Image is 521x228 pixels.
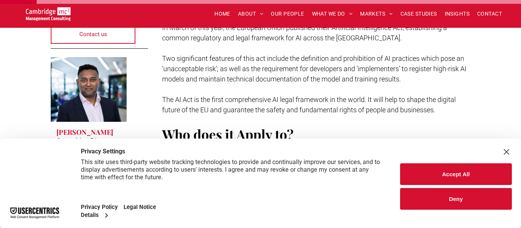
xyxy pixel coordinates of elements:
a: Your Business Transformed | Cambridge Management Consulting [26,8,71,16]
a: WHAT WE DO [308,8,357,20]
a: Contact us [51,24,135,44]
a: CONTACT [473,8,506,20]
a: ABOUT [234,8,267,20]
h3: [PERSON_NAME] [56,128,113,137]
a: CASE STUDIES [397,8,441,20]
a: HOME [211,8,234,20]
p: Consulting Director - Digital & Innovation [56,137,121,153]
span: The AI Act is the first comprehensive AI legal framework in the world. It will help to shape the ... [162,96,456,114]
a: Rachi Weerasinghe [51,57,127,122]
a: OUR PEOPLE [267,8,308,20]
a: MARKETS [356,8,396,20]
img: Go to Homepage [26,7,71,21]
span: Who does it Apply to? [162,125,294,143]
a: INSIGHTS [441,8,473,20]
span: Two significant features of this act include the definition and prohibition of AI practices which... [162,54,466,83]
span: Contact us [79,25,107,44]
